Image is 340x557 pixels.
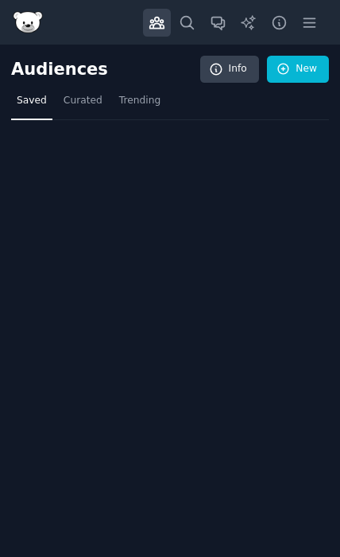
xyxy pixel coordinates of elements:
a: Curated [58,88,108,121]
a: Trending [114,88,166,121]
a: Info [200,56,259,83]
span: Saved [17,94,47,108]
h2: Audiences [11,60,200,80]
a: New [267,56,329,83]
span: Curated [64,94,102,108]
span: Trending [119,94,160,108]
a: Saved [11,88,52,121]
img: GummySearch logo [13,11,42,33]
